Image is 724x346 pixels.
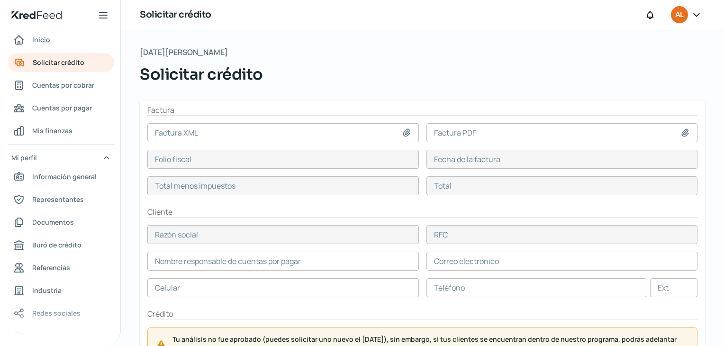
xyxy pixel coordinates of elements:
span: Inicio [32,34,50,46]
span: Información general [32,171,97,182]
span: Mi perfil [11,152,37,164]
span: AL [675,9,683,21]
span: Mis finanzas [32,125,72,137]
a: Representantes [8,190,114,209]
span: Buró de crédito [32,239,81,251]
a: Información general [8,167,114,186]
h2: Crédito [147,309,697,319]
a: Inicio [8,30,114,49]
span: [DATE][PERSON_NAME] [140,46,228,59]
span: Solicitar crédito [140,63,263,86]
span: Documentos [32,216,74,228]
a: Industria [8,281,114,300]
a: Cuentas por pagar [8,99,114,118]
a: Referencias [8,258,114,277]
span: Referencias [32,262,70,273]
h2: Cliente [147,207,697,218]
span: Cuentas por cobrar [32,79,94,91]
a: Solicitar crédito [8,53,114,72]
span: Industria [32,284,62,296]
a: Colateral [8,327,114,346]
span: Solicitar crédito [33,56,84,68]
a: Mis finanzas [8,121,114,140]
span: Colateral [32,330,62,342]
h2: Factura [147,105,697,116]
a: Buró de crédito [8,236,114,255]
h1: Solicitar crédito [140,8,211,22]
span: Redes sociales [32,307,81,319]
a: Documentos [8,213,114,232]
span: Representantes [32,193,84,205]
span: Cuentas por pagar [32,102,92,114]
a: Cuentas por cobrar [8,76,114,95]
a: Redes sociales [8,304,114,323]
